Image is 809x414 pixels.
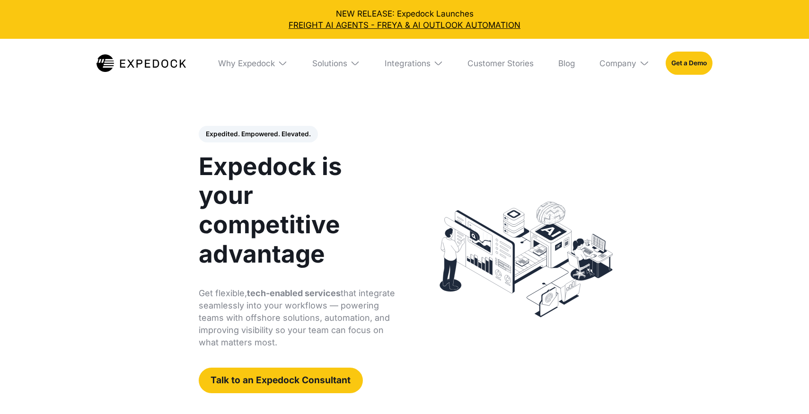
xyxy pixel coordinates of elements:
a: Blog [550,39,583,88]
a: Talk to an Expedock Consultant [199,368,363,393]
p: Get flexible, that integrate seamlessly into your workflows — powering teams with offshore soluti... [199,287,396,349]
a: FREIGHT AI AGENTS - FREYA & AI OUTLOOK AUTOMATION [8,19,801,31]
div: Why Expedock [218,58,275,68]
h1: Expedock is your competitive advantage [199,152,396,269]
div: NEW RELEASE: Expedock Launches [8,8,801,31]
a: Get a Demo [666,52,712,75]
strong: tech-enabled services [247,288,341,298]
a: Customer Stories [459,39,542,88]
div: Integrations [385,58,431,68]
div: Solutions [312,58,347,68]
div: Company [599,58,636,68]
